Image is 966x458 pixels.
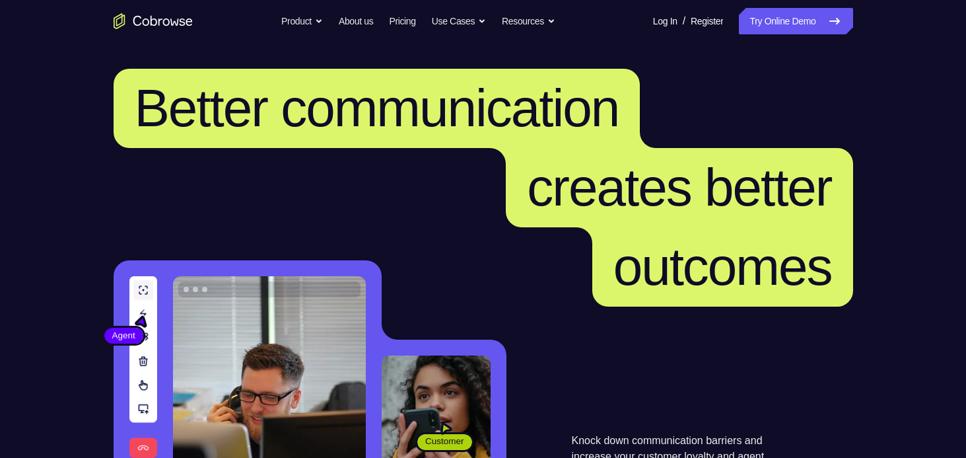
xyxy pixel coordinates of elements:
a: Log In [653,8,677,34]
img: A series of tools used in co-browsing sessions [129,276,157,458]
button: Resources [502,8,555,34]
span: Better communication [135,79,619,137]
span: Agent [104,329,143,342]
span: / [683,13,685,29]
a: Go to the home page [114,13,193,29]
a: Register [691,8,723,34]
a: Pricing [389,8,415,34]
span: Customer [417,435,472,448]
a: Try Online Demo [739,8,852,34]
a: About us [339,8,373,34]
span: creates better [527,158,831,217]
button: Product [281,8,323,34]
button: Use Cases [432,8,486,34]
span: outcomes [613,237,832,296]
